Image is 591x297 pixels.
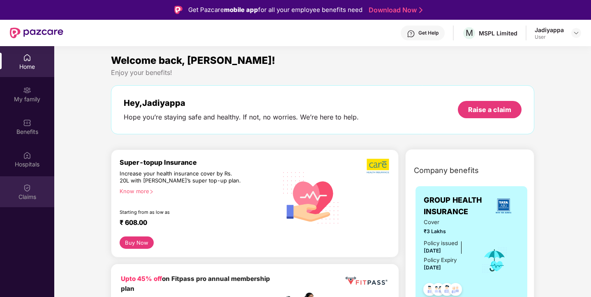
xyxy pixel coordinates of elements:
[492,195,515,217] img: insurerLogo
[535,34,564,40] div: User
[424,248,441,254] span: [DATE]
[367,158,390,174] img: b5dec4f62d2307b9de63beb79f102df3.png
[149,189,154,194] span: right
[111,68,535,77] div: Enjoy your benefits!
[424,227,470,235] span: ₹3 Lakhs
[277,163,345,232] img: svg+xml;base64,PHN2ZyB4bWxucz0iaHR0cDovL3d3dy53My5vcmcvMjAwMC9zdmciIHhtbG5zOnhsaW5rPSJodHRwOi8vd3...
[419,6,422,14] img: Stroke
[174,6,182,14] img: Logo
[407,30,415,38] img: svg+xml;base64,PHN2ZyBpZD0iSGVscC0zMngzMiIgeG1sbnM9Imh0dHA6Ly93d3cudzMub3JnLzIwMDAvc3ZnIiB3aWR0aD...
[23,151,31,159] img: svg+xml;base64,PHN2ZyBpZD0iSG9zcGl0YWxzIiB4bWxucz0iaHR0cDovL3d3dy53My5vcmcvMjAwMC9zdmciIHdpZHRoPS...
[466,28,473,38] span: M
[479,29,517,37] div: MSPL Limited
[573,30,579,36] img: svg+xml;base64,PHN2ZyBpZD0iRHJvcGRvd24tMzJ4MzIiIHhtbG5zPSJodHRwOi8vd3d3LnczLm9yZy8yMDAwL3N2ZyIgd2...
[23,119,31,127] img: svg+xml;base64,PHN2ZyBpZD0iQmVuZWZpdHMiIHhtbG5zPSJodHRwOi8vd3d3LnczLm9yZy8yMDAwL3N2ZyIgd2lkdGg9Ij...
[414,165,479,176] span: Company benefits
[10,28,63,38] img: New Pazcare Logo
[424,256,457,264] div: Policy Expiry
[424,218,470,227] span: Cover
[120,158,277,166] div: Super-topup Insurance
[120,236,154,249] button: Buy Now
[424,194,487,218] span: GROUP HEALTH INSURANCE
[424,264,441,271] span: [DATE]
[124,113,359,122] div: Hope you’re staying safe and healthy. If not, no worries. We’re here to help.
[424,239,458,248] div: Policy issued
[120,209,242,215] div: Starting from as low as
[120,218,269,228] div: ₹ 608.00
[120,188,272,194] div: Know more
[369,6,420,14] a: Download Now
[121,275,162,283] b: Upto 45% off
[418,30,439,36] div: Get Help
[535,26,564,34] div: Jadiyappa
[120,170,242,185] div: Increase your health insurance cover by Rs. 20L with [PERSON_NAME]’s super top-up plan.
[23,86,31,94] img: svg+xml;base64,PHN2ZyB3aWR0aD0iMjAiIGhlaWdodD0iMjAiIHZpZXdCb3g9IjAgMCAyMCAyMCIgZmlsbD0ibm9uZSIgeG...
[188,5,362,15] div: Get Pazcare for all your employee benefits need
[344,274,389,288] img: fppp.png
[124,98,359,108] div: Hey, Jadiyappa
[481,247,508,274] img: icon
[23,184,31,192] img: svg+xml;base64,PHN2ZyBpZD0iQ2xhaW0iIHhtbG5zPSJodHRwOi8vd3d3LnczLm9yZy8yMDAwL3N2ZyIgd2lkdGg9IjIwIi...
[121,275,270,292] b: on Fitpass pro annual membership plan
[23,54,31,62] img: svg+xml;base64,PHN2ZyBpZD0iSG9tZSIgeG1sbnM9Imh0dHA6Ly93d3cudzMub3JnLzIwMDAvc3ZnIiB3aWR0aD0iMjAiIG...
[111,54,275,66] span: Welcome back, [PERSON_NAME]!
[224,6,258,14] strong: mobile app
[468,105,511,114] div: Raise a claim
